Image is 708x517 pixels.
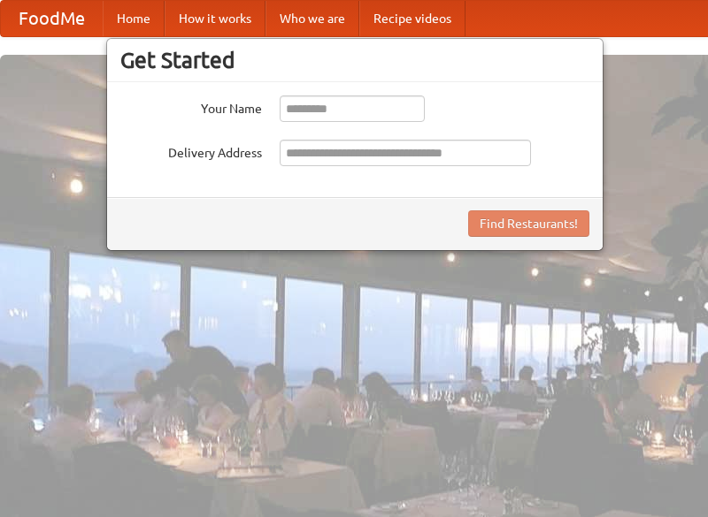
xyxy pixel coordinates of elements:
h3: Get Started [120,47,589,73]
label: Delivery Address [120,140,262,162]
a: How it works [165,1,265,36]
label: Your Name [120,95,262,118]
a: Recipe videos [359,1,466,36]
button: Find Restaurants! [468,210,589,237]
a: FoodMe [1,1,103,36]
a: Home [103,1,165,36]
a: Who we are [265,1,359,36]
